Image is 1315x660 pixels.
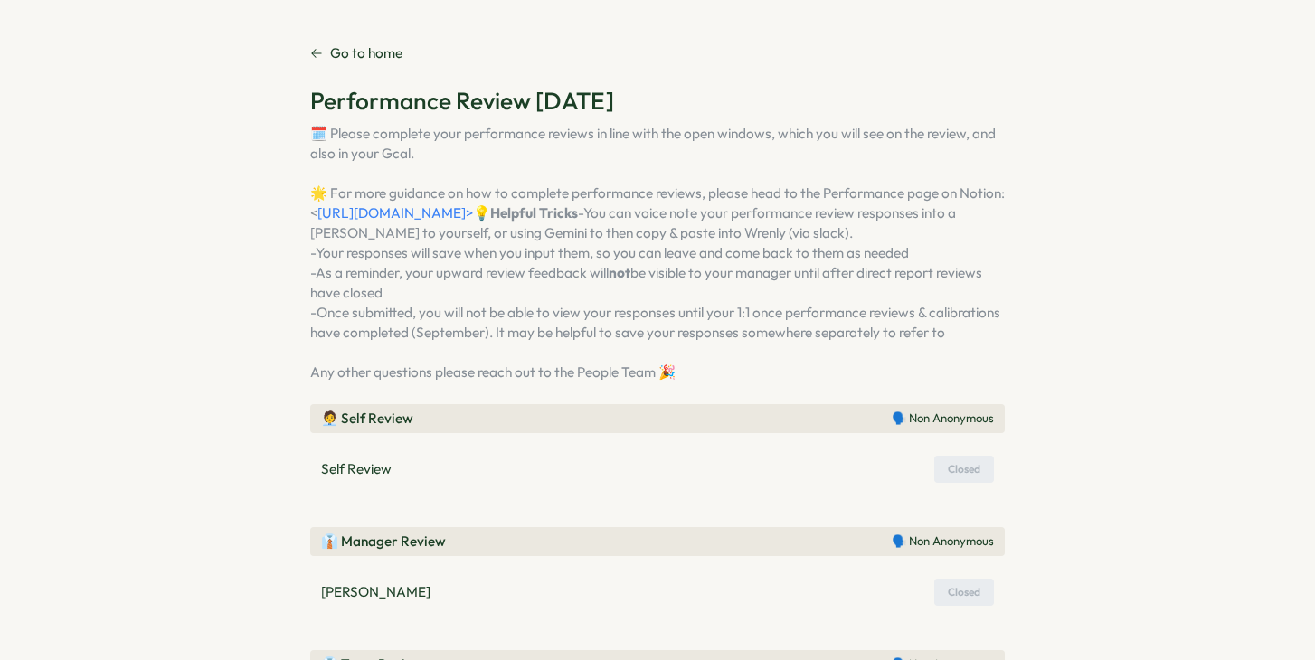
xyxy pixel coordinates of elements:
h2: Performance Review [DATE] [310,85,1005,117]
p: 🗓️ Please complete your performance reviews in line with the open windows, which you will see on ... [310,124,1005,382]
a: [URL][DOMAIN_NAME]> [317,204,473,222]
p: Go to home [330,43,402,63]
p: 🗣️ Non Anonymous [892,533,994,550]
p: [PERSON_NAME] [321,582,430,602]
a: Go to home [310,43,402,63]
p: 🧑‍💼 Self Review [321,409,413,429]
p: 🗣️ Non Anonymous [892,410,994,427]
strong: Helpful Tricks [490,204,578,222]
strong: not [609,264,630,281]
p: 👔 Manager Review [321,532,446,552]
p: Self Review [321,459,392,479]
